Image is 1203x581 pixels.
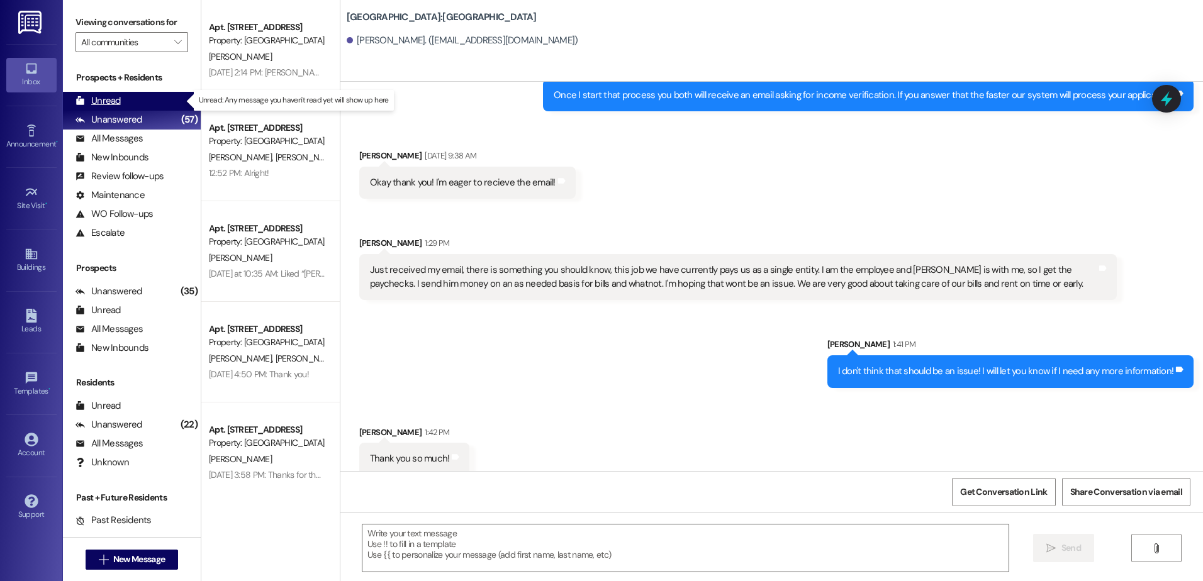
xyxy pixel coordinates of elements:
div: Prospects [63,262,201,275]
button: Share Conversation via email [1062,478,1190,506]
span: [PERSON_NAME] [209,353,276,364]
div: Apt. [STREET_ADDRESS] [209,21,325,34]
div: Unknown [76,456,129,469]
div: Past + Future Residents [63,491,201,504]
div: [PERSON_NAME] [359,236,1117,254]
div: (35) [177,282,201,301]
a: Inbox [6,58,57,92]
div: [DATE] 3:58 PM: Thanks for the heads up! [209,469,359,480]
div: Past Residents [76,514,152,527]
div: Okay thank you! I'm eager to recieve the email! [370,176,556,189]
div: 1:41 PM [890,338,915,351]
div: Apt. [STREET_ADDRESS] [209,323,325,336]
div: WO Follow-ups [76,207,153,221]
div: Unanswered [76,285,142,298]
div: Once I start that process you both will receive an email asking for income verification. If you a... [554,89,1173,102]
div: [PERSON_NAME] [827,338,1194,355]
div: Unanswered [76,418,142,431]
div: [DATE] 2:14 PM: [PERSON_NAME], for the moment, I hab no money, I will wait until my next payment,... [209,67,894,78]
div: Unread [76,304,121,317]
a: Templates • [6,367,57,401]
div: Maintenance [76,189,145,202]
button: Send [1033,534,1094,562]
span: [PERSON_NAME] [209,51,272,62]
div: Residents [63,376,201,389]
button: Get Conversation Link [952,478,1055,506]
span: • [45,199,47,208]
a: Leads [6,305,57,339]
div: All Messages [76,132,143,145]
span: [PERSON_NAME] [209,252,272,263]
span: [PERSON_NAME] [275,353,338,364]
span: [PERSON_NAME] [275,152,338,163]
i:  [99,555,108,565]
div: Prospects + Residents [63,71,201,84]
input: All communities [81,32,168,52]
a: Support [6,490,57,524]
div: Review follow-ups [76,170,164,183]
div: [PERSON_NAME] [359,149,576,167]
div: I don't think that should be an issue! I will let you know if I need any more information! [838,365,1174,378]
div: Property: [GEOGRAPHIC_DATA] [209,436,325,450]
div: [PERSON_NAME]. ([EMAIL_ADDRESS][DOMAIN_NAME]) [347,34,578,47]
div: 1:42 PM [422,426,449,439]
div: All Messages [76,323,143,336]
button: New Message [86,550,179,570]
i:  [1151,543,1161,553]
div: [DATE] 9:38 AM [422,149,476,162]
div: Property: [GEOGRAPHIC_DATA] [209,135,325,148]
i:  [1046,543,1056,553]
div: Property: [GEOGRAPHIC_DATA] [209,34,325,47]
img: ResiDesk Logo [18,11,44,34]
div: Just received my email, there is something you should know, this job we have currently pays us as... [370,263,1097,290]
label: Viewing conversations for [76,13,188,32]
div: [DATE] 4:50 PM: Thank you! [209,368,309,380]
span: • [56,138,58,147]
span: Get Conversation Link [960,485,1047,499]
div: [PERSON_NAME] [359,426,470,443]
div: [DATE] at 10:35 AM: Liked “[PERSON_NAME] ([GEOGRAPHIC_DATA]): Thanks, I will work on getting that... [209,268,619,279]
span: [PERSON_NAME] [209,152,276,163]
span: • [48,385,50,394]
div: Apt. [STREET_ADDRESS] [209,121,325,135]
p: Unread: Any message you haven't read yet will show up here [199,95,389,106]
div: (22) [177,415,201,434]
div: New Inbounds [76,151,148,164]
a: Buildings [6,243,57,277]
a: Account [6,429,57,463]
span: Share Conversation via email [1070,485,1182,499]
div: Escalate [76,226,125,240]
div: Unread [76,399,121,412]
div: New Inbounds [76,341,148,355]
div: All Messages [76,437,143,450]
i:  [174,37,181,47]
div: Apt. [STREET_ADDRESS] [209,423,325,436]
div: Unanswered [76,113,142,126]
div: (57) [178,110,201,130]
div: 1:29 PM [422,236,449,250]
a: Site Visit • [6,182,57,216]
div: Unread [76,94,121,108]
b: [GEOGRAPHIC_DATA]: [GEOGRAPHIC_DATA] [347,11,537,24]
div: Apt. [STREET_ADDRESS] [209,222,325,235]
span: New Message [113,553,165,566]
span: [PERSON_NAME] [209,453,272,465]
div: 12:52 PM: Alright! [209,167,269,179]
span: Send [1061,541,1081,555]
div: Property: [GEOGRAPHIC_DATA] [209,336,325,349]
div: Thank you so much! [370,452,450,465]
div: Property: [GEOGRAPHIC_DATA] [209,235,325,248]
